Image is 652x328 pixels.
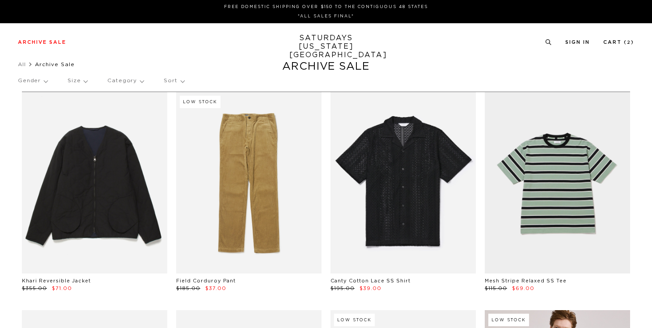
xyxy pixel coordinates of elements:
a: Sign In [565,40,590,45]
a: Canty Cotton Lace SS Shirt [330,278,411,283]
p: Gender [18,71,47,91]
div: Low Stock [334,314,375,326]
span: $195.00 [330,286,355,291]
a: Cart (2) [603,40,634,45]
span: $69.00 [512,286,534,291]
div: Low Stock [488,314,529,326]
p: Size [68,71,87,91]
p: Sort [164,71,184,91]
span: Archive Sale [35,62,75,67]
small: 2 [627,41,631,45]
p: FREE DOMESTIC SHIPPING OVER $150 TO THE CONTIGUOUS 48 STATES [21,4,631,10]
span: $355.00 [22,286,47,291]
span: $71.00 [52,286,72,291]
a: Mesh Stripe Relaxed SS Tee [485,278,567,283]
div: Low Stock [180,96,220,108]
a: All [18,62,26,67]
a: Field Corduroy Pant [176,278,236,283]
p: *ALL SALES FINAL* [21,13,631,20]
a: Archive Sale [18,40,66,45]
span: $115.00 [485,286,507,291]
span: $37.00 [205,286,226,291]
a: SATURDAYS[US_STATE][GEOGRAPHIC_DATA] [289,34,363,59]
a: Khari Reversible Jacket [22,278,91,283]
p: Category [107,71,144,91]
span: $185.00 [176,286,200,291]
span: $39.00 [360,286,381,291]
